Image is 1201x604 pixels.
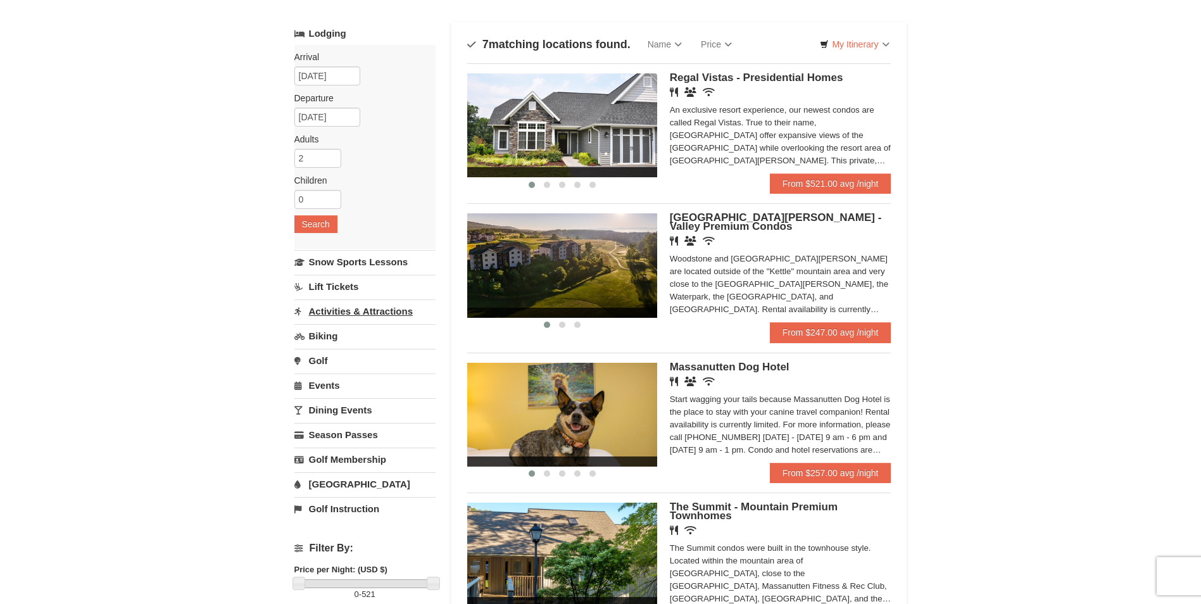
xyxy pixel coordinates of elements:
span: Massanutten Dog Hotel [670,361,789,373]
label: - [294,588,436,601]
a: My Itinerary [812,35,897,54]
a: Golf [294,349,436,372]
i: Restaurant [670,377,678,386]
div: An exclusive resort experience, our newest condos are called Regal Vistas. True to their name, [G... [670,104,891,167]
a: Golf Instruction [294,497,436,520]
div: Start wagging your tails because Massanutten Dog Hotel is the place to stay with your canine trav... [670,393,891,456]
a: Golf Membership [294,448,436,471]
i: Restaurant [670,87,678,97]
a: From $247.00 avg /night [770,322,891,343]
i: Wireless Internet (free) [703,377,715,386]
a: Events [294,374,436,397]
i: Wireless Internet (free) [703,236,715,246]
span: 521 [362,589,375,599]
i: Restaurant [670,525,678,535]
label: Adults [294,133,426,146]
a: From $521.00 avg /night [770,173,891,194]
i: Wireless Internet (free) [684,525,696,535]
a: Snow Sports Lessons [294,250,436,274]
div: Woodstone and [GEOGRAPHIC_DATA][PERSON_NAME] are located outside of the "Kettle" mountain area an... [670,253,891,316]
label: Departure [294,92,426,104]
a: Season Passes [294,423,436,446]
strong: Price per Night: (USD $) [294,565,387,574]
a: Name [638,32,691,57]
h4: Filter By: [294,543,436,554]
a: Biking [294,324,436,348]
i: Banquet Facilities [684,87,696,97]
a: Dining Events [294,398,436,422]
span: 0 [355,589,359,599]
h4: matching locations found. [467,38,631,51]
span: 7 [482,38,489,51]
span: [GEOGRAPHIC_DATA][PERSON_NAME] - Valley Premium Condos [670,211,882,232]
i: Wireless Internet (free) [703,87,715,97]
i: Banquet Facilities [684,377,696,386]
label: Arrival [294,51,426,63]
span: The Summit - Mountain Premium Townhomes [670,501,838,522]
a: [GEOGRAPHIC_DATA] [294,472,436,496]
a: From $257.00 avg /night [770,463,891,483]
a: Lift Tickets [294,275,436,298]
span: Regal Vistas - Presidential Homes [670,72,843,84]
a: Activities & Attractions [294,299,436,323]
i: Banquet Facilities [684,236,696,246]
label: Children [294,174,426,187]
button: Search [294,215,337,233]
i: Restaurant [670,236,678,246]
a: Lodging [294,22,436,45]
a: Price [691,32,741,57]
